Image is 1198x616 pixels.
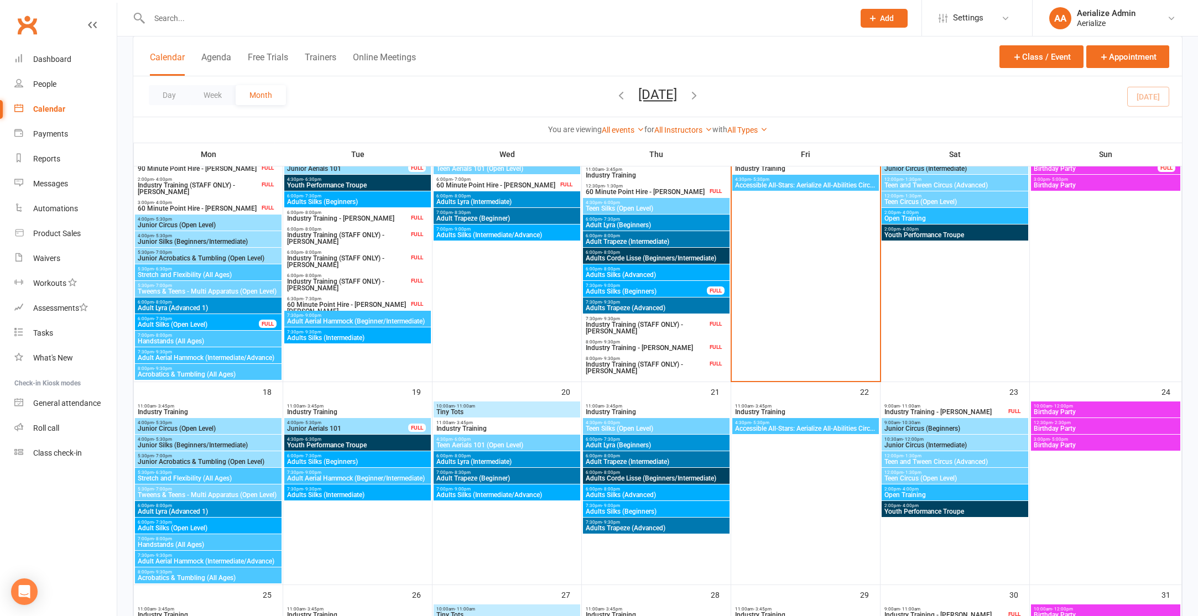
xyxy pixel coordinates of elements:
span: Birthday Party [1033,182,1178,189]
span: - 5:30pm [154,217,172,222]
span: 60 Minute Point Hire - [PERSON_NAME] [PERSON_NAME] [287,301,409,315]
span: 10:00am [1033,404,1178,409]
a: Assessments [14,296,117,321]
span: 6:00pm [436,177,558,182]
span: 3:00pm [1033,437,1178,442]
div: Automations [33,204,78,213]
div: FULL [408,276,426,285]
span: - 10:30am [900,420,920,425]
span: Industry Training [287,409,429,415]
span: - 8:00pm [154,333,172,338]
div: Assessments [33,304,88,312]
span: 9:00am [884,420,1026,425]
span: Teen Circus (Open Level) [884,199,1026,205]
span: Adults Silks (Beginners) [287,199,429,205]
a: Product Sales [14,221,117,246]
span: Industry Training [137,409,279,415]
div: General attendance [33,399,101,408]
span: Junior Circus (Beginners) [884,425,1026,432]
span: - 12:00pm [903,437,924,442]
span: Add [880,14,894,23]
span: Tiny Tots [436,409,578,415]
div: FULL [707,286,725,295]
span: Industry Training [585,172,727,179]
span: 6:00pm [585,233,727,238]
span: Junior Silks (Beginners/Intermediate) [137,442,279,448]
span: 5:30pm [137,283,279,288]
span: 11:00am [436,420,578,425]
div: FULL [707,359,725,368]
span: Birthday Party [1033,442,1178,448]
span: - 3:45pm [156,404,174,409]
span: 7:30pm [287,313,429,318]
div: 19 [412,382,432,400]
span: Adults Silks (Intermediate/Advance) [436,232,578,238]
span: Industry Training [585,409,727,415]
span: - 5:00pm [1050,437,1068,442]
span: Junior Circus (Intermediate) [884,442,1026,448]
span: Youth Performance Troupe [884,232,1026,238]
span: 8:00pm [585,356,707,361]
a: Payments [14,122,117,147]
span: - 7:30pm [303,194,321,199]
a: Calendar [14,97,117,122]
span: 6:00pm [137,316,259,321]
span: 11:00am [735,404,877,409]
a: What's New [14,346,117,370]
span: 7:00pm [137,333,279,338]
button: Trainers [305,52,336,76]
span: Junior Acrobatics & Tumbling (Open Level) [137,255,279,262]
span: Junior Silks (Beginners/Intermediate) [137,238,279,245]
span: Teen and Tween Circus (Advanced) [884,182,1026,189]
span: Adult Lyra (Advanced 1) [137,305,279,311]
span: 7:00pm [436,227,578,232]
span: 4:30pm [585,200,727,205]
span: 2:00pm [884,227,1026,232]
div: FULL [259,320,277,328]
span: - 1:30pm [605,184,623,189]
span: 7:30pm [585,316,707,321]
span: - 7:00pm [452,177,471,182]
div: FULL [408,424,426,432]
span: - 7:00pm [154,283,172,288]
span: - 1:30pm [903,177,921,182]
span: Junior Circus (Open Level) [137,222,279,228]
span: Industry Training - [PERSON_NAME] [287,215,409,222]
a: Automations [14,196,117,221]
div: Product Sales [33,229,81,238]
span: 5:30pm [137,453,279,458]
th: Tue [283,143,433,166]
a: All Types [727,126,768,134]
span: - 4:00pm [900,210,919,215]
div: FULL [408,213,426,222]
span: - 9:30pm [602,340,620,344]
div: Messages [33,179,68,188]
span: 6:00pm [287,453,429,458]
span: - 2:30pm [1053,420,1071,425]
span: 90 Minute Point Hire - [PERSON_NAME] [137,165,259,172]
span: - 8:00pm [303,250,321,255]
input: Search... [146,11,846,26]
span: Acrobatics & Tumbling (All Ages) [137,371,279,378]
button: Class / Event [999,45,1084,68]
span: Adult Trapeze (Intermediate) [585,458,727,465]
span: Adults Lyra (Intermediate) [436,199,578,205]
span: 6:00pm [585,453,727,458]
span: Adults Silks (Beginners) [287,458,429,465]
span: 8:00pm [585,340,707,344]
span: Industry Training (STAFF ONLY) - [PERSON_NAME] [287,232,409,245]
span: Birthday Party [1033,165,1158,172]
div: AA [1049,7,1071,29]
button: Free Trials [248,52,288,76]
div: FULL [259,180,277,189]
div: Class check-in [33,448,82,457]
span: 3:00pm [1033,177,1178,182]
span: Open Training [884,215,1026,222]
span: 6:30pm [287,296,409,301]
span: - 5:30pm [303,420,321,425]
span: - 8:00pm [303,210,321,215]
span: - 1:30pm [903,453,921,458]
span: 6:00pm [585,217,727,222]
span: - 8:00pm [602,453,620,458]
div: FULL [408,230,426,238]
